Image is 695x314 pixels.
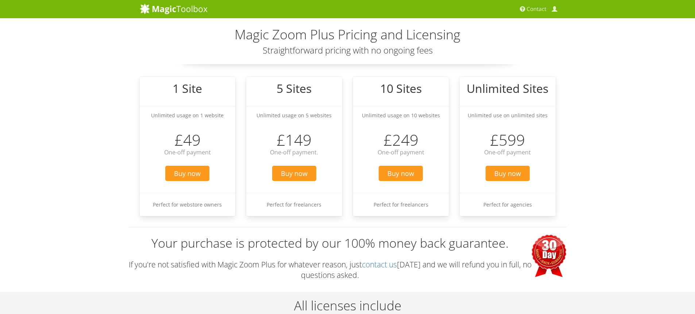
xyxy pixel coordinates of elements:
[129,259,567,281] p: If you're not satisfied with Magic Zoom Plus for whatever reason, just [DATE] and we will refund ...
[173,81,202,96] big: 1 Site
[140,193,236,216] li: Perfect for webstore owners
[527,5,547,13] span: Contact
[486,166,530,181] span: Buy now
[362,259,397,270] a: contact us
[460,132,556,148] h3: £599
[140,106,236,124] li: Unlimited usage on 1 website
[164,148,211,156] span: One-off payment
[378,148,424,156] span: One-off payment
[353,132,449,148] h3: £249
[140,27,556,42] h2: Magic Zoom Plus Pricing and Licensing
[165,166,209,181] span: Buy now
[140,132,236,148] h3: £49
[246,106,342,124] li: Unlimited usage on 5 websites
[246,132,342,148] h3: £149
[460,193,556,216] li: Perfect for agencies
[272,166,316,181] span: Buy now
[532,235,567,277] img: 30 days money-back guarantee
[353,106,449,124] li: Unlimited usage on 10 websites
[353,193,449,216] li: Perfect for freelancers
[380,81,422,96] big: 10 Sites
[129,235,567,252] h3: Your purchase is protected by our 100% money back guarantee.
[460,106,556,124] li: Unlimited use on unlimited sites
[129,299,567,313] h2: All licenses include
[484,148,531,156] span: One-off payment
[140,3,208,14] img: MagicToolbox.com - Image tools for your website
[277,81,312,96] big: 5 Sites
[467,81,548,96] big: Unlimited Sites
[140,46,556,55] h3: Straightforward pricing with no ongoing fees
[270,148,318,156] span: One-off payment.
[246,193,342,216] li: Perfect for freelancers
[379,166,423,181] span: Buy now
